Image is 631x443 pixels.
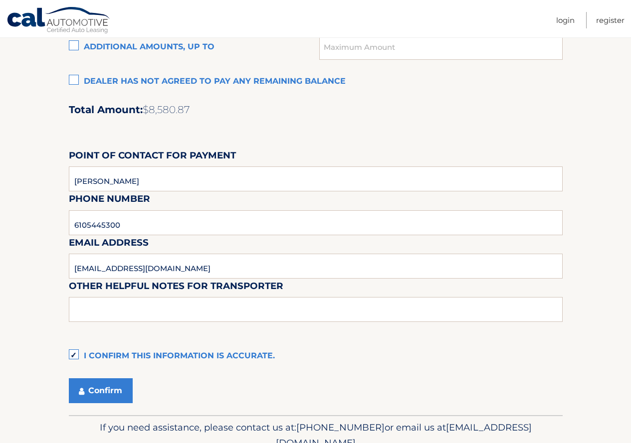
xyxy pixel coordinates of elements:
button: Confirm [69,378,133,403]
label: Email Address [69,235,149,254]
a: Login [556,12,575,28]
label: Additional amounts, up to [69,37,320,57]
label: Dealer has not agreed to pay any remaining balance [69,72,563,92]
label: Point of Contact for Payment [69,148,236,166]
a: Cal Automotive [6,6,111,35]
input: Maximum Amount [319,35,562,60]
label: Other helpful notes for transporter [69,279,283,297]
h2: Total Amount: [69,104,563,116]
a: Register [596,12,625,28]
label: I confirm this information is accurate. [69,346,563,366]
span: [PHONE_NUMBER] [296,422,385,433]
span: $8,580.87 [143,104,190,116]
